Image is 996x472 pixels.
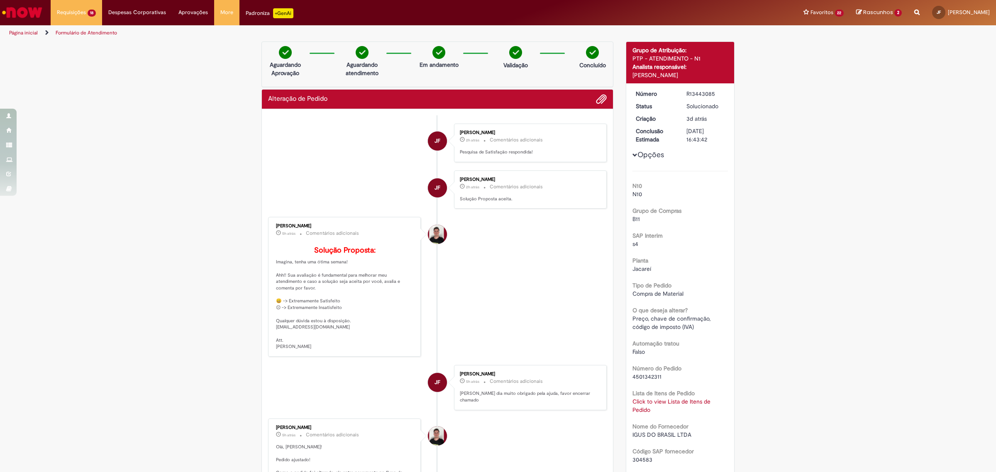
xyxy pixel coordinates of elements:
p: +GenAi [273,8,293,18]
img: check-circle-green.png [586,46,599,59]
span: B11 [632,215,640,223]
img: check-circle-green.png [356,46,369,59]
p: [PERSON_NAME] dia muito obrigado pela ajuda, favor encerrar chamado [460,390,598,403]
p: Validação [503,61,528,69]
div: [DATE] 16:43:42 [686,127,725,144]
h2: Alteração de Pedido Histórico de tíquete [268,95,327,103]
time: 27/08/2025 10:48:57 [282,433,295,438]
time: 27/08/2025 13:46:32 [466,138,479,143]
a: Página inicial [9,29,38,36]
div: Solucionado [686,102,725,110]
a: Click to view Lista de Itens de Pedido [632,398,710,414]
span: Rascunhos [863,8,893,16]
p: Pesquisa de Satisfação respondida! [460,149,598,156]
dt: Status [630,102,681,110]
p: Concluído [579,61,606,69]
time: 27/08/2025 10:53:23 [466,379,479,384]
span: 2 [894,9,902,17]
span: JF [435,372,440,392]
span: [PERSON_NAME] [948,9,990,16]
img: check-circle-green.png [509,46,522,59]
time: 27/08/2025 13:45:44 [466,185,479,190]
button: Adicionar anexos [596,94,607,105]
img: ServiceNow [1,4,44,21]
div: Jose Carlos Dos Santos Filho [428,131,447,151]
div: Grupo de Atribuição: [632,46,728,54]
div: PTP - ATENDIMENTO - N1 [632,54,728,63]
div: [PERSON_NAME] [460,372,598,377]
b: O que deseja alterar? [632,307,688,314]
div: Padroniza [246,8,293,18]
span: Requisições [57,8,86,17]
span: JF [435,131,440,151]
div: [PERSON_NAME] [276,224,414,229]
small: Comentários adicionais [306,431,359,438]
span: 5h atrás [282,231,295,236]
b: Grupo de Compras [632,207,681,214]
span: 22 [835,10,844,17]
ul: Trilhas de página [6,25,658,41]
span: 2h atrás [466,185,479,190]
span: s4 [632,240,638,248]
div: Jose Carlos Dos Santos Filho [428,178,447,197]
b: N10 [632,182,642,190]
div: 25/08/2025 09:39:47 [686,114,725,123]
time: 27/08/2025 10:57:10 [282,231,295,236]
span: Despesas Corporativas [108,8,166,17]
div: R13443085 [686,90,725,98]
dt: Conclusão Estimada [630,127,681,144]
b: Lista de Itens de Pedido [632,389,695,397]
div: [PERSON_NAME] [632,71,728,79]
div: Matheus Henrique Drudi [428,426,447,445]
b: Solução Proposta: [314,246,376,255]
b: Número do Pedido [632,365,681,372]
a: Rascunhos [856,9,902,17]
span: 5h atrás [282,433,295,438]
small: Comentários adicionais [490,183,543,190]
small: Comentários adicionais [306,230,359,237]
span: JF [937,10,941,15]
p: Imagina, tenha uma ótima semana! Ahh!! Sua avaliação é fundamental para melhorar meu atendimento ... [276,246,414,350]
div: [PERSON_NAME] [460,130,598,135]
span: JF [435,178,440,198]
span: More [220,8,233,17]
span: 3d atrás [686,115,707,122]
div: [PERSON_NAME] [276,425,414,430]
span: 5h atrás [466,379,479,384]
span: Compra de Material [632,290,684,297]
span: 4501342311 [632,373,662,380]
b: Código SAP fornecedor [632,448,694,455]
p: Solução Proposta aceita. [460,196,598,202]
small: Comentários adicionais [490,378,543,385]
p: Aguardando atendimento [342,61,382,77]
img: check-circle-green.png [432,46,445,59]
span: 2h atrás [466,138,479,143]
div: Matheus Henrique Drudi [428,225,447,244]
p: Aguardando Aprovação [265,61,305,77]
b: SAP Interim [632,232,663,239]
span: 304583 [632,456,652,463]
div: Analista responsável: [632,63,728,71]
b: Automação tratou [632,340,679,347]
div: [PERSON_NAME] [460,177,598,182]
dt: Número [630,90,681,98]
span: 18 [88,10,96,17]
span: Aprovações [178,8,208,17]
span: N10 [632,190,642,198]
dt: Criação [630,114,681,123]
b: Nome do Fornecedor [632,423,688,430]
div: Jose Carlos Dos Santos Filho [428,373,447,392]
img: check-circle-green.png [279,46,292,59]
small: Comentários adicionais [490,136,543,144]
span: IGUS DO BRASIL LTDA [632,431,691,438]
span: Jacareí [632,265,651,272]
span: Favoritos [810,8,833,17]
p: Em andamento [420,61,459,69]
a: Formulário de Atendimento [56,29,117,36]
span: Falso [632,348,645,355]
time: 25/08/2025 09:39:47 [686,115,707,122]
b: Tipo de Pedido [632,282,671,289]
span: Preço, chave de confirmação, código de imposto (IVA) [632,315,712,331]
b: Planta [632,257,648,264]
